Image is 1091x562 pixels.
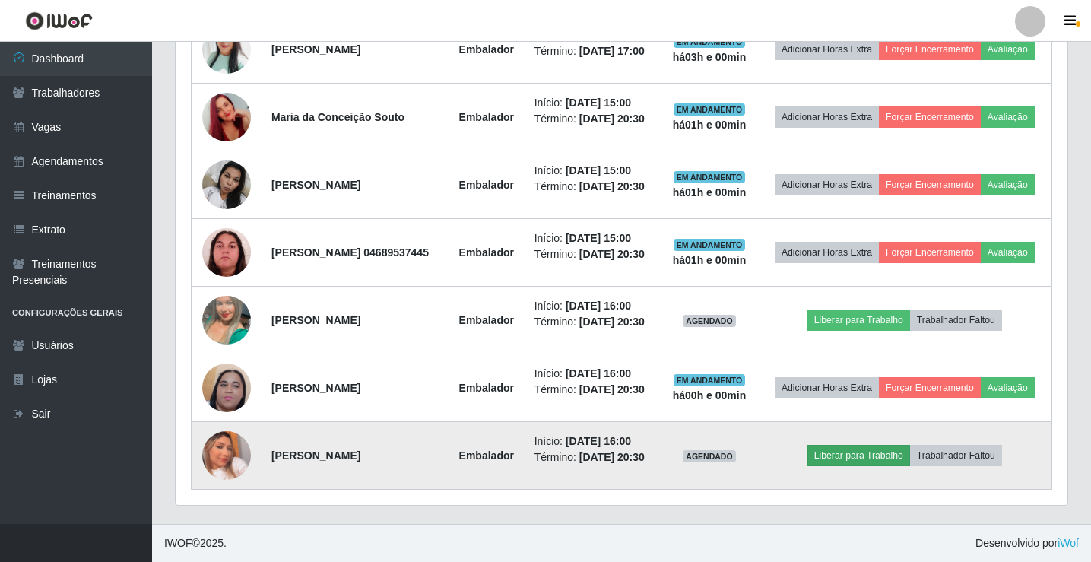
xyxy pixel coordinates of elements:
[164,535,227,551] span: © 2025 .
[579,248,645,260] time: [DATE] 20:30
[202,412,251,499] img: 1750545410302.jpeg
[566,300,631,312] time: [DATE] 16:00
[534,246,652,262] li: Término:
[459,449,514,462] strong: Embalador
[674,374,746,386] span: EM ANDAMENTO
[579,316,645,328] time: [DATE] 20:30
[566,97,631,109] time: [DATE] 15:00
[981,377,1035,398] button: Avaliação
[271,43,360,56] strong: [PERSON_NAME]
[674,36,746,48] span: EM ANDAMENTO
[674,103,746,116] span: EM ANDAMENTO
[673,389,747,402] strong: há 00 h e 00 min
[673,186,747,198] strong: há 01 h e 00 min
[566,164,631,176] time: [DATE] 15:00
[534,433,652,449] li: Início:
[534,95,652,111] li: Início:
[910,310,1002,331] button: Trabalhador Faltou
[566,232,631,244] time: [DATE] 15:00
[202,152,251,217] img: 1730308333367.jpeg
[534,179,652,195] li: Término:
[975,535,1079,551] span: Desenvolvido por
[202,277,251,364] img: 1684607735548.jpeg
[673,51,747,63] strong: há 03 h e 00 min
[534,314,652,330] li: Término:
[981,106,1035,128] button: Avaliação
[202,21,251,78] img: 1748729241814.jpeg
[775,377,879,398] button: Adicionar Horas Extra
[673,254,747,266] strong: há 01 h e 00 min
[534,382,652,398] li: Término:
[534,230,652,246] li: Início:
[164,537,192,549] span: IWOF
[202,74,251,160] img: 1746815738665.jpeg
[459,43,514,56] strong: Embalador
[534,366,652,382] li: Início:
[579,45,645,57] time: [DATE] 17:00
[807,445,910,466] button: Liberar para Trabalho
[683,315,736,327] span: AGENDADO
[879,174,981,195] button: Forçar Encerramento
[910,445,1002,466] button: Trabalhador Faltou
[534,111,652,127] li: Término:
[579,180,645,192] time: [DATE] 20:30
[879,242,981,263] button: Forçar Encerramento
[534,449,652,465] li: Término:
[879,377,981,398] button: Forçar Encerramento
[534,298,652,314] li: Início:
[271,246,429,259] strong: [PERSON_NAME] 04689537445
[271,449,360,462] strong: [PERSON_NAME]
[807,310,910,331] button: Liberar para Trabalho
[775,106,879,128] button: Adicionar Horas Extra
[879,106,981,128] button: Forçar Encerramento
[459,314,514,326] strong: Embalador
[566,367,631,379] time: [DATE] 16:00
[879,39,981,60] button: Forçar Encerramento
[271,111,404,123] strong: Maria da Conceição Souto
[775,242,879,263] button: Adicionar Horas Extra
[674,239,746,251] span: EM ANDAMENTO
[202,228,251,277] img: 1750360677294.jpeg
[271,179,360,191] strong: [PERSON_NAME]
[566,435,631,447] time: [DATE] 16:00
[25,11,93,30] img: CoreUI Logo
[579,113,645,125] time: [DATE] 20:30
[202,334,251,442] img: 1739383182576.jpeg
[981,242,1035,263] button: Avaliação
[981,39,1035,60] button: Avaliação
[271,314,360,326] strong: [PERSON_NAME]
[459,382,514,394] strong: Embalador
[271,382,360,394] strong: [PERSON_NAME]
[534,43,652,59] li: Término:
[459,179,514,191] strong: Embalador
[775,39,879,60] button: Adicionar Horas Extra
[775,174,879,195] button: Adicionar Horas Extra
[674,171,746,183] span: EM ANDAMENTO
[981,174,1035,195] button: Avaliação
[673,119,747,131] strong: há 01 h e 00 min
[683,450,736,462] span: AGENDADO
[579,383,645,395] time: [DATE] 20:30
[534,163,652,179] li: Início:
[459,246,514,259] strong: Embalador
[459,111,514,123] strong: Embalador
[579,451,645,463] time: [DATE] 20:30
[1058,537,1079,549] a: iWof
